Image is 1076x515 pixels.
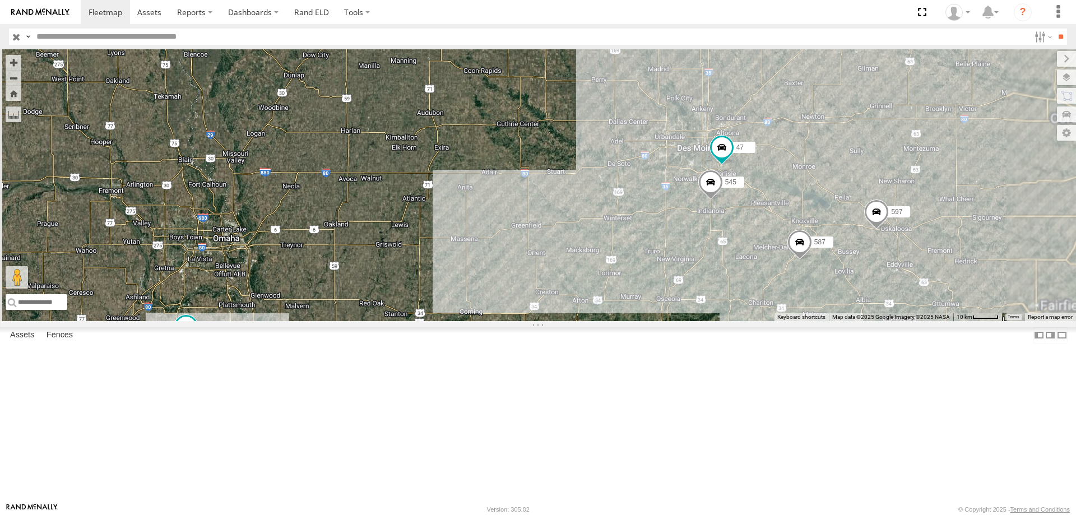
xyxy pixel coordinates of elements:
label: Search Filter Options [1030,29,1054,45]
span: 10 km [957,314,972,320]
button: Zoom Home [6,86,21,101]
label: Fences [41,327,78,343]
div: © Copyright 2025 - [958,506,1070,513]
a: Terms and Conditions [1010,506,1070,513]
label: Hide Summary Table [1056,327,1068,344]
button: Map Scale: 10 km per 43 pixels [953,313,1002,321]
a: Terms [1008,315,1019,319]
span: 587 [814,238,825,246]
i: ? [1014,3,1032,21]
button: Drag Pegman onto the map to open Street View [6,266,28,289]
label: Assets [4,327,40,343]
a: Visit our Website [6,504,58,515]
span: Map data ©2025 Google Imagery ©2025 NASA [832,314,950,320]
button: Keyboard shortcuts [777,313,825,321]
span: 597 [891,207,902,215]
div: Chase Tanke [941,4,974,21]
label: Measure [6,106,21,122]
div: Version: 305.02 [487,506,530,513]
button: Zoom in [6,55,21,70]
img: rand-logo.svg [11,8,69,16]
span: 47 [736,143,744,151]
label: Search Query [24,29,33,45]
span: 545 [725,178,736,186]
a: Report a map error [1028,314,1073,320]
label: Dock Summary Table to the Right [1045,327,1056,344]
button: Zoom out [6,70,21,86]
label: Map Settings [1057,125,1076,141]
label: Dock Summary Table to the Left [1033,327,1045,344]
